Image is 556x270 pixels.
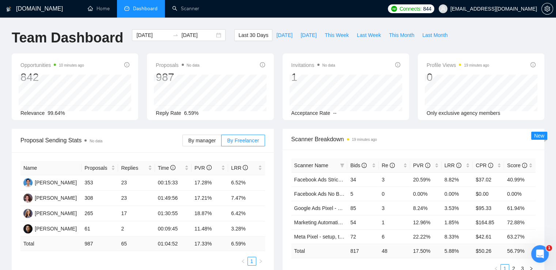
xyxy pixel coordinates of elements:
[82,221,118,237] td: 61
[241,259,245,263] span: left
[379,172,410,187] td: 3
[507,162,527,168] span: Score
[136,31,170,39] input: Start date
[173,32,178,38] span: to
[23,179,77,185] a: DS[PERSON_NAME]
[82,237,118,251] td: 987
[291,135,536,144] span: Scanner Breakdown
[442,229,473,244] td: 8.33%
[413,162,430,168] span: PVR
[35,179,77,187] div: [PERSON_NAME]
[294,191,363,197] a: Facebook Ads No Budget - V2
[347,172,379,187] td: 34
[82,175,118,191] td: 353
[427,70,489,84] div: 0
[124,62,129,67] span: info-circle
[442,244,473,258] td: 5.88 %
[184,110,199,116] span: 6.59%
[347,229,379,244] td: 72
[504,201,536,215] td: 61.94%
[35,209,77,217] div: [PERSON_NAME]
[504,244,536,258] td: 56.79 %
[118,237,155,251] td: 65
[294,205,409,211] a: Google Ads Pixel - setup, troubleshooting, tracking
[192,221,228,237] td: 11.48%
[347,244,379,258] td: 817
[239,257,247,266] button: left
[531,245,549,263] iframe: Intercom live chat
[347,215,379,229] td: 54
[340,163,344,168] span: filter
[473,215,504,229] td: $164.85
[488,163,493,168] span: info-circle
[476,162,493,168] span: CPR
[504,229,536,244] td: 63.27%
[347,187,379,201] td: 5
[541,3,553,15] button: setting
[48,110,65,116] span: 99.64%
[473,201,504,215] td: $95.33
[124,6,129,11] span: dashboard
[6,3,11,15] img: logo
[464,63,489,67] time: 19 minutes ago
[530,62,536,67] span: info-circle
[192,191,228,206] td: 17.21%
[207,165,212,170] span: info-circle
[133,5,158,12] span: Dashboard
[423,5,431,13] span: 844
[294,162,328,168] span: Scanner Name
[410,215,442,229] td: 12.96%
[231,165,248,171] span: LRR
[20,237,82,251] td: Total
[173,32,178,38] span: swap-right
[82,191,118,206] td: 308
[425,163,430,168] span: info-circle
[379,229,410,244] td: 6
[243,165,248,170] span: info-circle
[504,215,536,229] td: 72.88%
[504,172,536,187] td: 40.99%
[82,161,118,175] th: Proposals
[391,6,397,12] img: upwork-logo.png
[294,177,368,183] a: Facebook Ads Strict Budget - V2
[325,31,349,39] span: This Week
[172,5,199,12] a: searchScanner
[194,165,212,171] span: PVR
[228,175,265,191] td: 6.52%
[155,206,192,221] td: 01:30:55
[192,206,228,221] td: 18.87%
[258,259,263,263] span: right
[248,257,256,265] a: 1
[228,206,265,221] td: 6.42%
[84,164,110,172] span: Proposals
[322,63,335,67] span: No data
[20,136,182,145] span: Proposal Sending Stats
[410,172,442,187] td: 20.59%
[300,31,317,39] span: [DATE]
[155,221,192,237] td: 00:09:45
[473,229,504,244] td: $42.61
[23,194,33,203] img: LY
[294,220,390,225] a: Marketing Automation - [PERSON_NAME]
[35,225,77,233] div: [PERSON_NAME]
[353,29,385,41] button: Last Week
[410,244,442,258] td: 17.50 %
[395,62,400,67] span: info-circle
[410,201,442,215] td: 8.24%
[410,187,442,201] td: 0.00%
[541,6,553,12] a: setting
[118,161,155,175] th: Replies
[546,245,552,251] span: 1
[542,6,553,12] span: setting
[389,31,414,39] span: This Month
[228,237,265,251] td: 6.59 %
[442,215,473,229] td: 1.85%
[20,161,82,175] th: Name
[156,110,181,116] span: Reply Rate
[59,63,84,67] time: 10 minutes ago
[442,187,473,201] td: 0.00%
[473,172,504,187] td: $37.02
[23,209,33,218] img: IV
[118,221,155,237] td: 2
[155,237,192,251] td: 01:04:52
